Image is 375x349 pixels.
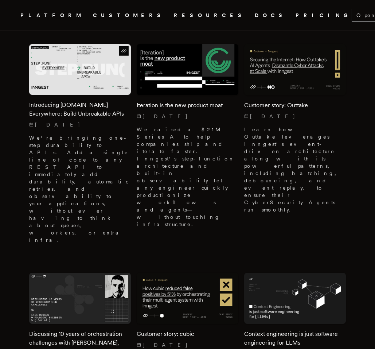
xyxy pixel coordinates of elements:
[244,44,346,213] a: Featured image for Customer story: Outtake blog postCustomer story: Outtake[DATE] Learn how Outta...
[20,11,84,20] button: PLATFORM
[244,113,346,120] p: [DATE]
[244,101,346,110] h2: Customer story: Outtake
[137,44,238,95] img: Featured image for Iteration is the new product moat blog post
[29,273,131,324] img: Featured image for Discussing 10 years of orchestration challenges with Erik Munson, founding eng...
[137,44,238,228] a: Featured image for Iteration is the new product moat blog postIteration is the new product moat[D...
[137,113,238,120] p: [DATE]
[137,273,238,324] img: Featured image for Customer story: cubic blog post
[296,11,352,20] a: PRICING
[93,11,165,20] a: CUSTOMERS
[137,126,238,228] p: We raised a $21M Series A to help companies ship and iterate faster. Inngest's step-function arch...
[29,134,131,244] p: We're bringing one-step durability to APIs. Add a single line of code to any REST API to immediat...
[29,101,131,118] h2: Introducing [DOMAIN_NAME] Everywhere: Build Unbreakable APIs
[137,341,238,349] p: [DATE]
[255,11,287,20] a: DOCS
[137,330,238,338] h2: Customer story: cubic
[29,44,131,244] a: Featured image for Introducing Step.Run Everywhere: Build Unbreakable APIs blog postIntroducing [...
[29,44,131,95] img: Featured image for Introducing Step.Run Everywhere: Build Unbreakable APIs blog post
[174,11,246,20] button: RESOURCES
[244,330,346,347] h2: Context engineering is just software engineering for LLMs
[244,126,346,213] p: Learn how Outtake leverages Inngest's event-driven architecture along with its powerful patterns,...
[29,121,131,128] p: [DATE]
[244,44,346,95] img: Featured image for Customer story: Outtake blog post
[244,273,346,324] img: Featured image for Context engineering is just software engineering for LLMs blog post
[137,101,238,110] h2: Iteration is the new product moat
